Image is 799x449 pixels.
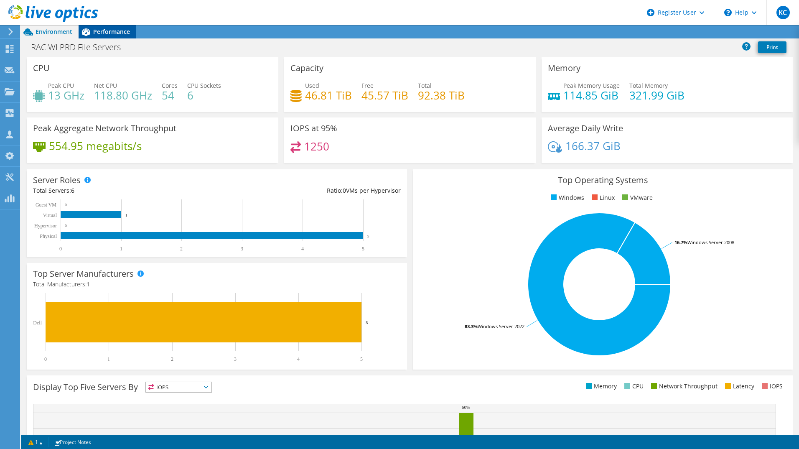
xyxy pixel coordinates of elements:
[362,246,364,252] text: 5
[33,186,217,195] div: Total Servers:
[478,323,524,329] tspan: Windows Server 2022
[33,64,50,73] h3: CPU
[33,280,401,289] h4: Total Manufacturers:
[48,437,97,447] a: Project Notes
[49,141,142,151] h4: 554.95 megabits/s
[758,41,786,53] a: Print
[548,64,580,73] h3: Memory
[290,124,337,133] h3: IOPS at 95%
[40,233,57,239] text: Physical
[760,382,783,391] li: IOPS
[27,43,134,52] h1: RACIWI PRD File Servers
[590,193,615,202] li: Linux
[120,246,122,252] text: 1
[297,356,300,362] text: 4
[33,124,176,133] h3: Peak Aggregate Network Throughput
[360,356,363,362] text: 5
[366,320,368,325] text: 5
[48,82,74,89] span: Peak CPU
[34,223,57,229] text: Hypervisor
[305,91,352,100] h4: 46.81 TiB
[361,91,408,100] h4: 45.57 TiB
[418,82,432,89] span: Total
[87,280,90,288] span: 1
[462,405,470,410] text: 60%
[620,193,653,202] li: VMware
[23,437,48,447] a: 1
[723,382,754,391] li: Latency
[217,186,401,195] div: Ratio: VMs per Hypervisor
[548,124,623,133] h3: Average Daily Write
[187,82,221,89] span: CPU Sockets
[304,142,329,151] h4: 1250
[418,91,465,100] h4: 92.38 TiB
[687,239,734,245] tspan: Windows Server 2008
[162,82,178,89] span: Cores
[367,234,369,238] text: 5
[71,186,74,194] span: 6
[241,246,243,252] text: 3
[43,212,57,218] text: Virtual
[171,356,173,362] text: 2
[465,323,478,329] tspan: 83.3%
[65,203,67,207] text: 0
[162,91,178,100] h4: 54
[301,246,304,252] text: 4
[361,82,374,89] span: Free
[107,356,110,362] text: 1
[94,82,117,89] span: Net CPU
[146,382,211,392] span: IOPS
[59,246,62,252] text: 0
[94,91,152,100] h4: 118.80 GHz
[33,269,134,278] h3: Top Server Manufacturers
[305,82,319,89] span: Used
[93,28,130,36] span: Performance
[33,320,42,326] text: Dell
[563,82,620,89] span: Peak Memory Usage
[180,246,183,252] text: 2
[629,91,684,100] h4: 321.99 GiB
[629,82,668,89] span: Total Memory
[36,28,72,36] span: Environment
[649,382,718,391] li: Network Throughput
[343,186,346,194] span: 0
[65,224,67,228] text: 0
[125,213,127,217] text: 1
[419,176,787,185] h3: Top Operating Systems
[234,356,237,362] text: 3
[36,202,56,208] text: Guest VM
[33,176,81,185] h3: Server Roles
[48,91,84,100] h4: 13 GHz
[549,193,584,202] li: Windows
[290,64,323,73] h3: Capacity
[563,91,620,100] h4: 114.85 GiB
[622,382,644,391] li: CPU
[565,141,621,151] h4: 166.37 GiB
[674,239,687,245] tspan: 16.7%
[187,91,221,100] h4: 6
[44,356,47,362] text: 0
[724,9,732,16] svg: \n
[776,6,790,19] span: KC
[584,382,617,391] li: Memory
